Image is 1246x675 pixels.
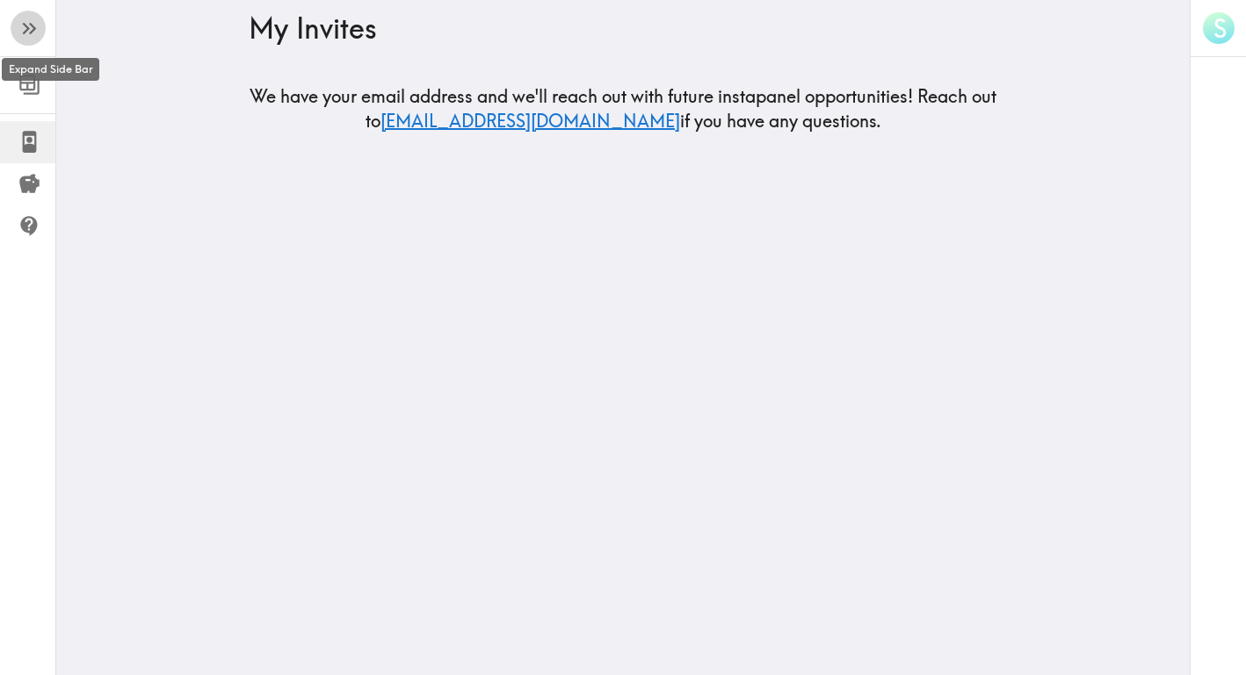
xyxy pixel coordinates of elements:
[1213,13,1227,44] span: S
[1201,11,1236,46] button: S
[249,11,983,45] h3: My Invites
[2,58,99,81] div: Expand Side Bar
[380,110,680,132] a: [EMAIL_ADDRESS][DOMAIN_NAME]
[249,84,997,133] h5: We have your email address and we'll reach out with future instapanel opportunities! Reach out to...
